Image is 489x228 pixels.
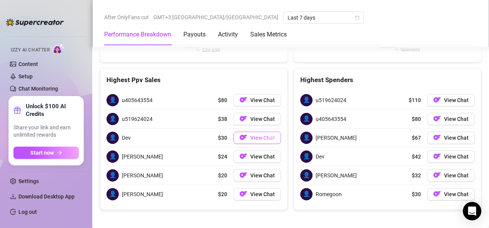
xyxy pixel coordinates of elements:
[122,96,153,104] span: u405643554
[427,132,475,144] button: OFView Chat
[412,171,421,180] span: $32
[433,171,441,179] img: OF
[427,113,475,125] button: OFView Chat
[233,94,281,106] button: OFView Chat
[300,169,313,182] span: 👤
[57,150,62,155] span: arrow-right
[233,188,281,200] button: OFView Chat
[444,97,469,103] span: View Chat
[427,188,475,200] button: OFView Chat
[18,73,33,79] a: Setup
[18,61,38,67] a: Content
[11,46,50,54] span: Izzy AI Chatter
[300,75,475,85] div: Highest Spenders
[18,193,75,200] span: Download Desktop App
[444,135,469,141] span: View Chat
[233,113,281,125] button: OFView Chat
[444,191,469,197] span: View Chat
[30,150,54,156] span: Start now
[316,134,357,142] span: [PERSON_NAME]
[300,113,313,125] span: 👤
[316,152,324,161] span: Dev
[13,124,79,139] span: Share your link and earn unlimited rewards
[106,169,119,182] span: 👤
[250,135,275,141] span: View Chat
[401,47,420,52] text: Spenders
[233,132,281,144] button: OFView Chat
[26,102,79,118] strong: Unlock $100 AI Credits
[218,190,227,198] span: $20
[53,43,65,55] img: AI Chatter
[427,150,475,163] a: OFView Chat
[412,152,421,161] span: $42
[13,147,79,159] button: Start nowarrow-right
[218,171,227,180] span: $20
[218,30,238,39] div: Activity
[106,150,119,163] span: 👤
[427,169,475,182] button: OFView Chat
[202,48,220,53] text: $20-$30
[250,191,275,197] span: View Chat
[104,30,171,39] div: Performance Breakdown
[250,172,275,178] span: View Chat
[106,113,119,125] span: 👤
[250,116,275,122] span: View Chat
[233,150,281,163] button: OFView Chat
[218,115,227,123] span: $38
[240,96,247,104] img: OF
[122,171,163,180] span: [PERSON_NAME]
[18,209,37,215] a: Log out
[412,134,421,142] span: $67
[122,115,153,123] span: u519624024
[122,152,163,161] span: [PERSON_NAME]
[106,188,119,200] span: 👤
[433,190,441,198] img: OF
[444,172,469,178] span: View Chat
[218,134,227,142] span: $30
[316,115,346,123] span: u405643554
[240,171,247,179] img: OF
[316,96,346,104] span: u519624024
[250,97,275,103] span: View Chat
[412,115,421,123] span: $80
[433,115,441,122] img: OF
[288,12,359,23] span: Last 7 days
[122,134,131,142] span: Dev
[463,202,481,220] div: Open Intercom Messenger
[240,190,247,198] img: OF
[218,152,227,161] span: $24
[409,96,421,104] span: $110
[444,116,469,122] span: View Chat
[218,96,227,104] span: $80
[250,154,275,160] span: View Chat
[433,152,441,160] img: OF
[444,154,469,160] span: View Chat
[300,132,313,144] span: 👤
[355,15,359,20] span: calendar
[412,190,421,198] span: $30
[18,178,39,184] a: Settings
[240,152,247,160] img: OF
[433,134,441,141] img: OF
[122,190,163,198] span: [PERSON_NAME]
[18,86,58,92] a: Chat Monitoring
[300,150,313,163] span: 👤
[104,12,149,23] span: After OnlyFans cut
[6,18,64,26] img: logo-BBDzfeDw.svg
[233,169,281,182] button: OFView Chat
[13,106,21,114] span: gift
[153,12,278,23] span: GMT+3 [GEOGRAPHIC_DATA]/[GEOGRAPHIC_DATA]
[316,190,342,198] span: Romegoon
[240,115,247,122] img: OF
[427,94,475,106] button: OFView Chat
